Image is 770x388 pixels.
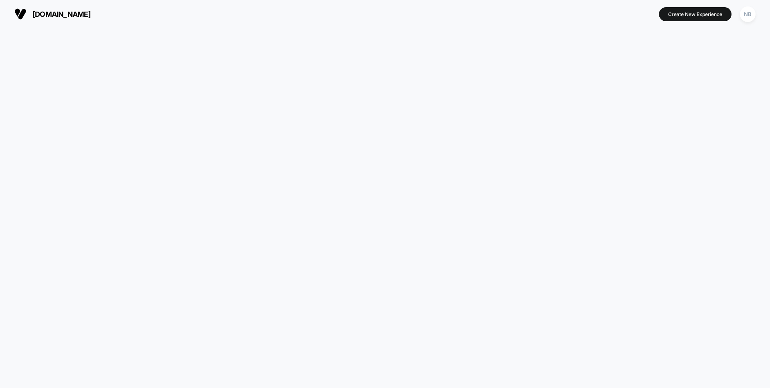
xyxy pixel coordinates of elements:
button: [DOMAIN_NAME] [12,8,93,20]
div: NB [740,6,756,22]
button: NB [738,6,758,22]
button: Create New Experience [659,7,731,21]
span: [DOMAIN_NAME] [32,10,91,18]
img: Visually logo [14,8,26,20]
